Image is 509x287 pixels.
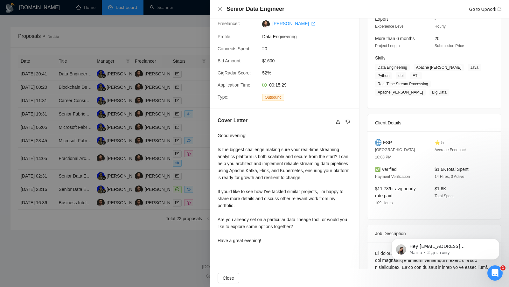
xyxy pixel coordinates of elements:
[414,64,464,71] span: Apache [PERSON_NAME]
[218,6,223,11] span: close
[375,148,415,159] span: [GEOGRAPHIC_DATA] 10:08 PM
[272,21,315,26] a: [PERSON_NAME] export
[344,118,352,126] button: dislike
[435,167,469,172] span: $1.6K Total Spent
[218,273,239,283] button: Close
[435,36,440,41] span: 20
[487,265,503,281] iframe: Intercom live chat
[262,69,358,76] span: 52%
[218,70,251,75] span: GigRadar Score:
[262,94,284,101] span: Outbound
[262,20,270,28] img: c16pctjpFeWqrXl7v5MR2RswS4c6M2bQNvwzKayjNvN5szGPR0-VX5U35uEr_EvhlP
[469,7,501,12] a: Go to Upworkexport
[345,119,350,124] span: dislike
[435,24,446,29] span: Hourly
[218,34,232,39] span: Profile:
[375,114,493,131] div: Client Details
[396,72,406,79] span: dbt
[382,225,509,270] iframe: Intercom notifications повідомлення
[218,6,223,12] button: Close
[375,55,386,60] span: Skills
[375,64,410,71] span: Data Engineering
[223,275,234,282] span: Close
[218,94,228,100] span: Type:
[336,119,340,124] span: like
[218,132,352,244] div: Good evening! Is the biggest challenge making sure your real-time streaming analytics platform is...
[262,57,358,64] span: $1600
[435,148,467,152] span: Average Feedback
[375,225,493,242] div: Job Description
[375,72,392,79] span: Python
[435,140,444,145] span: ⭐ 5
[218,82,252,87] span: Application Time:
[311,22,315,26] span: export
[375,89,426,96] span: Apache [PERSON_NAME]
[218,21,240,26] span: Freelancer:
[262,83,267,87] span: clock-circle
[218,117,248,124] h5: Cover Letter
[375,24,404,29] span: Experience Level
[269,82,287,87] span: 00:15:29
[435,17,436,22] span: -
[500,265,506,270] span: 1
[334,118,342,126] button: like
[435,186,446,191] span: $1.6K
[375,44,400,48] span: Project Length
[227,5,284,13] h4: Senior Data Engineer
[262,45,358,52] span: 20
[375,201,393,205] span: 109 Hours
[498,7,501,11] span: export
[429,89,449,96] span: Big Data
[435,44,464,48] span: Submission Price
[375,167,397,172] span: ✅ Verified
[435,194,454,198] span: Total Spent
[375,174,410,179] span: Payment Verification
[262,33,358,40] span: Data Engineering
[218,58,242,63] span: Bid Amount:
[218,46,251,51] span: Connects Spent:
[468,64,481,71] span: Java
[383,139,392,146] span: ESP
[375,17,388,22] span: Expert
[375,36,415,41] span: More than 6 months
[435,174,464,179] span: 14 Hires, 0 Active
[375,139,381,146] img: 🌐
[410,72,422,79] span: ETL
[375,186,416,198] span: $11.78/hr avg hourly rate paid
[375,80,431,87] span: Real Time Stream Processing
